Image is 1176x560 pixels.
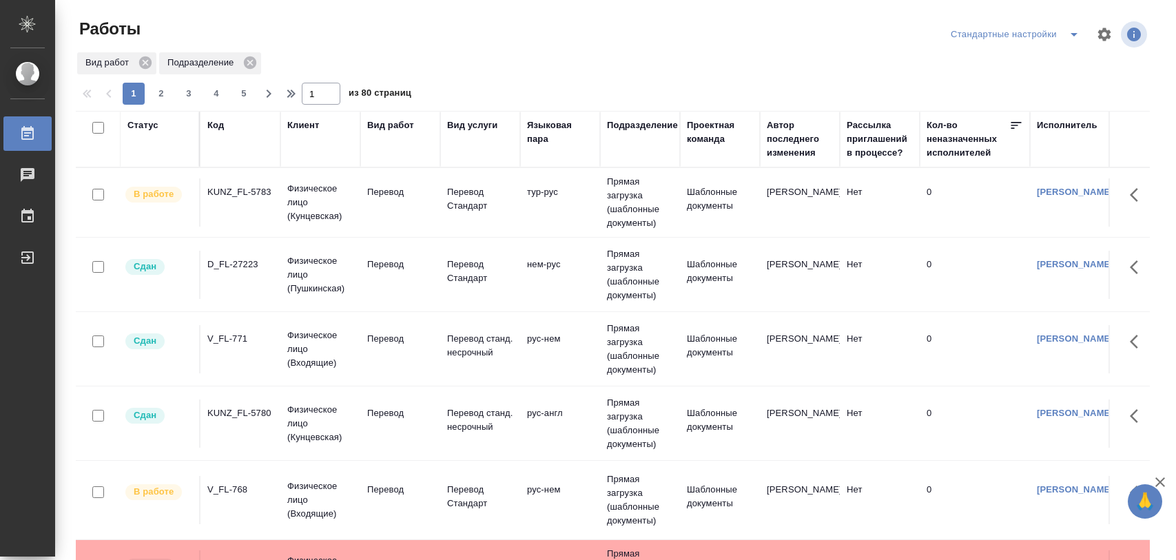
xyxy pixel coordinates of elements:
button: Здесь прячутся важные кнопки [1122,325,1155,358]
td: 0 [920,178,1030,227]
div: Вид работ [77,52,156,74]
td: 0 [920,400,1030,448]
div: Автор последнего изменения [767,118,833,160]
button: Здесь прячутся важные кнопки [1122,476,1155,509]
div: KUNZ_FL-5780 [207,406,274,420]
div: Проектная команда [687,118,753,146]
p: Физическое лицо (Кунцевская) [287,182,353,223]
div: V_FL-771 [207,332,274,346]
td: Нет [840,400,920,448]
p: Перевод Стандарт [447,185,513,213]
td: [PERSON_NAME] [760,476,840,524]
div: V_FL-768 [207,483,274,497]
td: Нет [840,476,920,524]
td: рус-нем [520,325,600,373]
a: [PERSON_NAME] [1037,408,1113,418]
button: Здесь прячутся важные кнопки [1122,251,1155,284]
td: Прямая загрузка (шаблонные документы) [600,389,680,458]
p: В работе [134,187,174,201]
td: рус-англ [520,400,600,448]
p: Сдан [134,334,156,348]
p: Перевод [367,483,433,497]
div: Исполнитель выполняет работу [124,483,192,501]
p: Подразделение [167,56,238,70]
button: 2 [150,83,172,105]
button: 3 [178,83,200,105]
td: Шаблонные документы [680,476,760,524]
span: Настроить таблицу [1088,18,1121,51]
button: 🙏 [1128,484,1162,519]
p: В работе [134,485,174,499]
p: Перевод станд. несрочный [447,406,513,434]
p: Сдан [134,260,156,273]
a: [PERSON_NAME] [1037,187,1113,197]
td: нем-рус [520,251,600,299]
div: Статус [127,118,158,132]
td: Шаблонные документы [680,325,760,373]
td: Прямая загрузка (шаблонные документы) [600,315,680,384]
span: 🙏 [1133,487,1157,516]
td: Нет [840,325,920,373]
div: Исполнитель [1037,118,1097,132]
div: Кол-во неназначенных исполнителей [927,118,1009,160]
span: 3 [178,87,200,101]
a: [PERSON_NAME] [1037,259,1113,269]
td: Нет [840,251,920,299]
div: Вид услуги [447,118,498,132]
p: Вид работ [85,56,134,70]
button: Здесь прячутся важные кнопки [1122,178,1155,211]
div: KUNZ_FL-5783 [207,185,274,199]
p: Перевод Стандарт [447,258,513,285]
span: 4 [205,87,227,101]
td: Шаблонные документы [680,400,760,448]
td: 0 [920,476,1030,524]
span: Работы [76,18,141,40]
td: Шаблонные документы [680,251,760,299]
span: из 80 страниц [349,85,411,105]
td: Прямая загрузка (шаблонные документы) [600,240,680,309]
button: 4 [205,83,227,105]
div: Языковая пара [527,118,593,146]
td: [PERSON_NAME] [760,251,840,299]
td: тур-рус [520,178,600,227]
div: Подразделение [159,52,261,74]
p: Перевод [367,332,433,346]
div: Рассылка приглашений в процессе? [847,118,913,160]
td: 0 [920,325,1030,373]
p: Перевод [367,406,433,420]
a: [PERSON_NAME] [1037,484,1113,495]
p: Перевод станд. несрочный [447,332,513,360]
p: Физическое лицо (Пушкинская) [287,254,353,295]
div: Менеджер проверил работу исполнителя, передает ее на следующий этап [124,332,192,351]
div: Менеджер проверил работу исполнителя, передает ее на следующий этап [124,258,192,276]
div: Код [207,118,224,132]
div: split button [947,23,1088,45]
div: Вид работ [367,118,414,132]
td: [PERSON_NAME] [760,178,840,227]
td: Прямая загрузка (шаблонные документы) [600,168,680,237]
p: Физическое лицо (Входящие) [287,479,353,521]
a: [PERSON_NAME] [1037,333,1113,344]
div: Подразделение [607,118,678,132]
td: Нет [840,178,920,227]
p: Физическое лицо (Входящие) [287,329,353,370]
span: Посмотреть информацию [1121,21,1150,48]
span: 5 [233,87,255,101]
div: Исполнитель выполняет работу [124,185,192,204]
p: Перевод [367,185,433,199]
div: Менеджер проверил работу исполнителя, передает ее на следующий этап [124,406,192,425]
p: Физическое лицо (Кунцевская) [287,403,353,444]
td: Прямая загрузка (шаблонные документы) [600,466,680,535]
span: 2 [150,87,172,101]
td: Шаблонные документы [680,178,760,227]
p: Перевод Стандарт [447,483,513,510]
td: рус-нем [520,476,600,524]
p: Перевод [367,258,433,271]
p: Сдан [134,408,156,422]
td: [PERSON_NAME] [760,400,840,448]
button: 5 [233,83,255,105]
button: Здесь прячутся важные кнопки [1122,400,1155,433]
td: [PERSON_NAME] [760,325,840,373]
div: Клиент [287,118,319,132]
td: 0 [920,251,1030,299]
